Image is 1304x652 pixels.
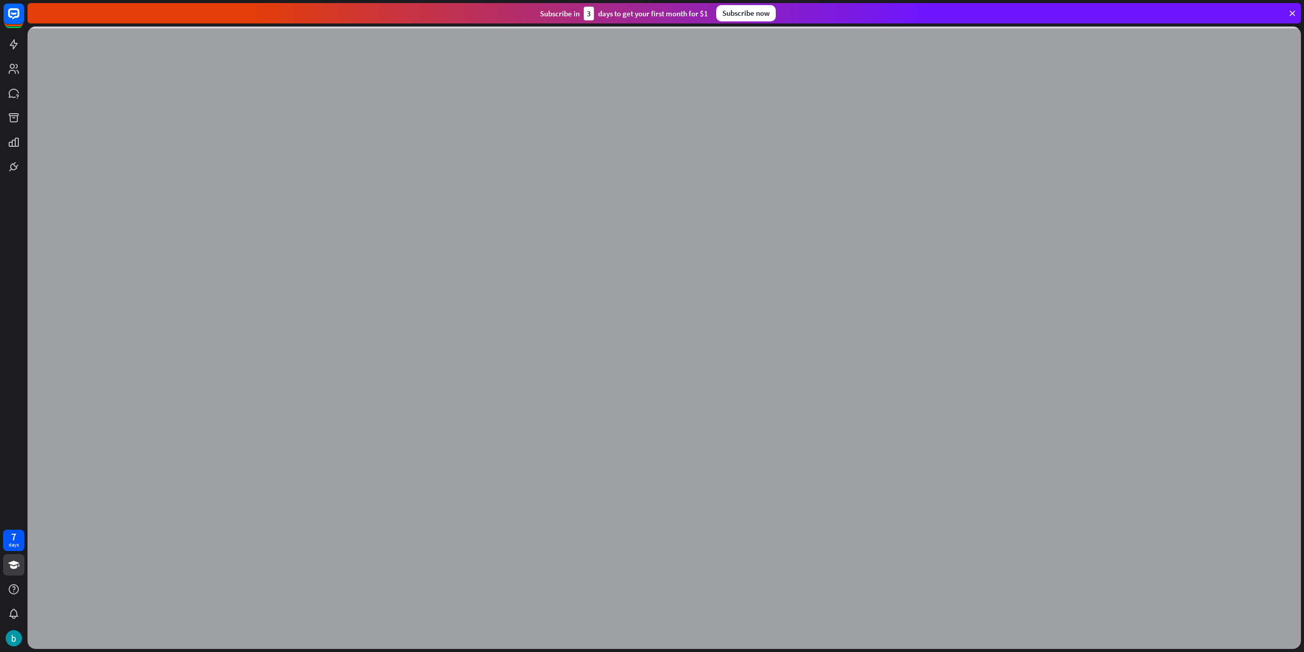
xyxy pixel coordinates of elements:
div: 3 [584,7,594,20]
div: Subscribe now [716,5,776,21]
div: Subscribe in days to get your first month for $1 [540,7,708,20]
div: 7 [11,532,16,541]
div: days [9,541,19,549]
a: 7 days [3,530,24,551]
